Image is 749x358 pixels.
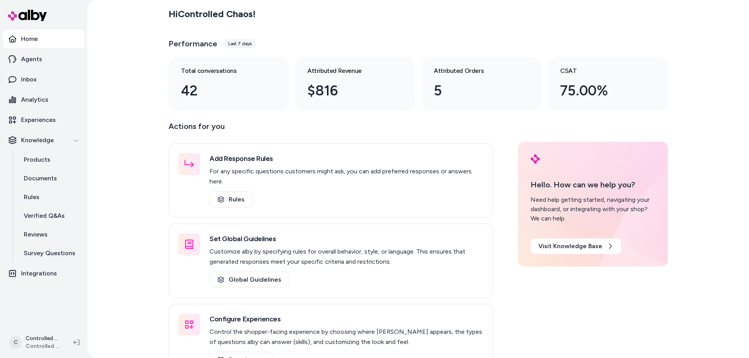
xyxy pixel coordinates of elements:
p: Inbox [21,75,37,84]
img: alby Logo [8,10,47,21]
a: Global Guidelines [209,272,289,288]
p: Survey Questions [24,249,75,258]
p: For any specific questions customers might ask, you can add preferred responses or answers here. [209,166,483,187]
p: Agents [21,55,42,64]
a: Experiences [3,111,84,129]
button: CControlled Chaos ShopifyControlled Chaos [5,330,67,355]
div: $816 [307,80,390,101]
span: Controlled Chaos [26,342,61,350]
h3: CSAT [560,66,643,76]
p: Experiences [21,115,56,125]
p: Products [24,155,50,164]
p: Knowledge [21,136,54,145]
img: alby Logo [531,154,540,164]
a: Products [16,150,84,169]
div: 5 [434,80,516,101]
p: Home [21,34,38,44]
a: Rules [209,191,253,208]
a: Visit Knowledge Base [531,238,621,254]
h3: Attributed Orders [434,66,516,76]
div: 42 [181,80,264,101]
a: Documents [16,169,84,188]
h3: Set Global Guidelines [209,233,483,244]
a: Agents [3,50,84,69]
h3: Configure Experiences [209,314,483,324]
h3: Add Response Rules [209,153,483,164]
button: Knowledge [3,131,84,150]
p: Analytics [21,95,48,104]
p: Documents [24,174,57,183]
div: 75.00% [560,80,643,101]
a: Reviews [16,225,84,244]
h3: Attributed Revenue [307,66,390,76]
p: Control the shopper-facing experience by choosing where [PERSON_NAME] appears, the types of quest... [209,327,483,347]
p: Controlled Chaos Shopify [26,335,61,342]
span: C [9,336,22,349]
h3: Performance [169,38,217,49]
p: Verified Q&As [24,211,65,220]
h2: Hi Controlled Chaos ! [169,8,256,20]
a: Total conversations 42 [169,57,289,111]
p: Customize alby by specifying rules for overall behavior, style, or language. This ensures that ge... [209,247,483,267]
p: Reviews [24,230,48,239]
p: Rules [24,192,39,202]
a: Verified Q&As [16,206,84,225]
a: Integrations [3,264,84,283]
a: Home [3,30,84,48]
p: Hello. How can we help you? [531,179,655,190]
div: Need help getting started, navigating your dashboard, or integrating with your shop? We can help. [531,195,655,223]
a: Analytics [3,90,84,109]
p: Actions for you [169,120,493,139]
a: Attributed Orders 5 [421,57,541,111]
a: Inbox [3,70,84,89]
a: Rules [16,188,84,206]
h3: Total conversations [181,66,264,76]
p: Integrations [21,269,57,278]
a: CSAT 75.00% [548,57,668,111]
div: Last 7 days [224,39,256,48]
a: Attributed Revenue $816 [295,57,415,111]
a: Survey Questions [16,244,84,263]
